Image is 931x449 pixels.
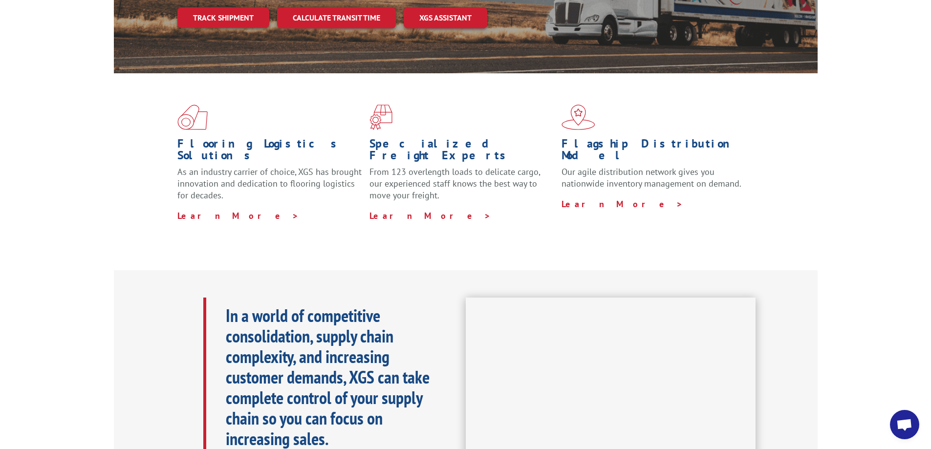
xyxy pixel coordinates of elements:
p: From 123 overlength loads to delicate cargo, our experienced staff knows the best way to move you... [369,166,554,210]
a: Track shipment [177,7,269,28]
img: xgs-icon-focused-on-flooring-red [369,105,392,130]
h1: Flagship Distribution Model [562,138,746,166]
span: Our agile distribution network gives you nationwide inventory management on demand. [562,166,741,189]
h1: Specialized Freight Experts [369,138,554,166]
a: Learn More > [369,210,491,221]
a: Open chat [890,410,919,439]
h1: Flooring Logistics Solutions [177,138,362,166]
a: Calculate transit time [277,7,396,28]
span: As an industry carrier of choice, XGS has brought innovation and dedication to flooring logistics... [177,166,362,201]
a: XGS ASSISTANT [404,7,487,28]
img: xgs-icon-total-supply-chain-intelligence-red [177,105,208,130]
img: xgs-icon-flagship-distribution-model-red [562,105,595,130]
a: Learn More > [562,198,683,210]
a: Learn More > [177,210,299,221]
